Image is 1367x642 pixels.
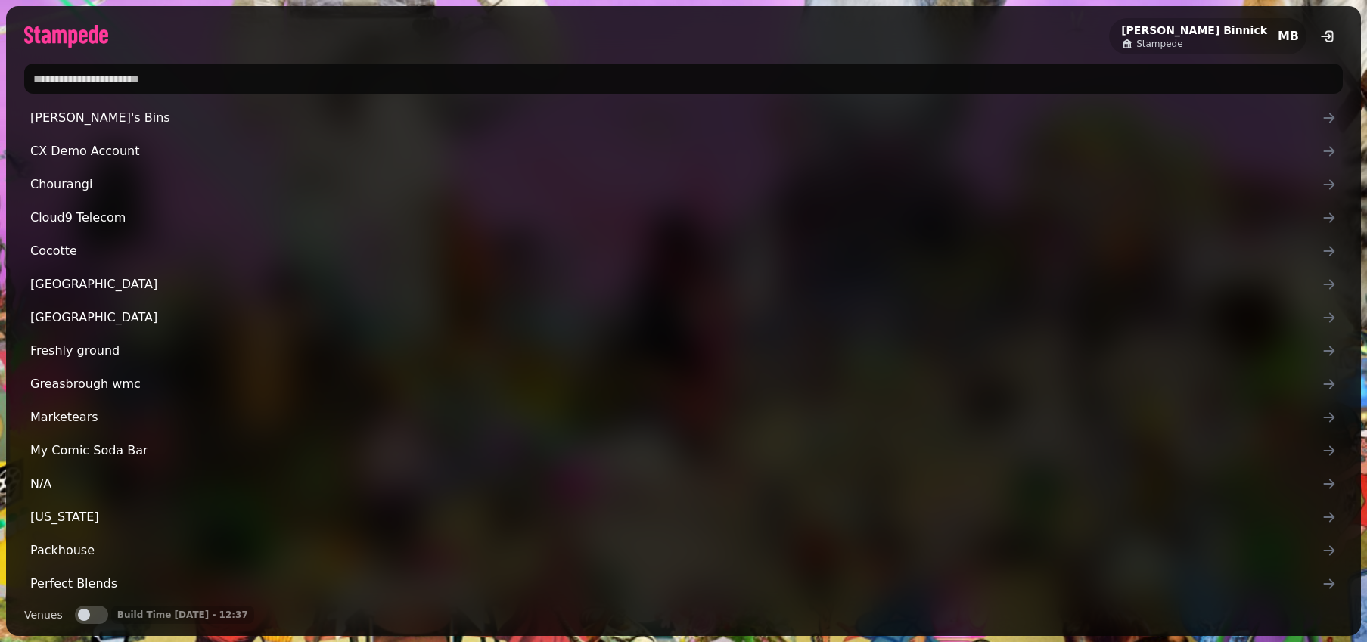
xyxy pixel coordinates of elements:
a: Freshly ground [24,336,1343,366]
a: Perfect Blends [24,569,1343,599]
a: Greasbrough wmc [24,369,1343,399]
span: Cocotte [30,242,1322,260]
span: Packhouse [30,541,1322,560]
span: Freshly ground [30,342,1322,360]
p: Build Time [DATE] - 12:37 [117,609,248,621]
span: Perfect Blends [30,575,1322,593]
img: logo [24,25,108,48]
span: Marketears [30,408,1322,426]
a: Stampede [1121,38,1267,50]
a: CX Demo Account [24,136,1343,166]
span: MB [1278,30,1299,42]
span: Cloud9 Telecom [30,209,1322,227]
a: [GEOGRAPHIC_DATA] [24,269,1343,299]
a: Cocotte [24,236,1343,266]
span: Chourangi [30,175,1322,194]
label: Venues [24,606,63,624]
span: My Comic Soda Bar [30,442,1322,460]
span: [US_STATE] [30,508,1322,526]
button: logout [1313,21,1343,51]
a: [US_STATE] [24,502,1343,532]
a: Cloud9 Telecom [24,203,1343,233]
span: N/A [30,475,1322,493]
a: [PERSON_NAME]'s Bins [24,103,1343,133]
span: [GEOGRAPHIC_DATA] [30,309,1322,327]
a: My Comic Soda Bar [24,436,1343,466]
span: [GEOGRAPHIC_DATA] [30,275,1322,293]
a: Marketears [24,402,1343,433]
span: [PERSON_NAME]'s Bins [30,109,1322,127]
a: Packhouse [24,535,1343,566]
a: Chourangi [24,169,1343,200]
h2: [PERSON_NAME] Binnick [1121,23,1267,38]
span: Greasbrough wmc [30,375,1322,393]
span: CX Demo Account [30,142,1322,160]
a: [GEOGRAPHIC_DATA] [24,302,1343,333]
a: N/A [24,469,1343,499]
span: Stampede [1136,38,1182,50]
